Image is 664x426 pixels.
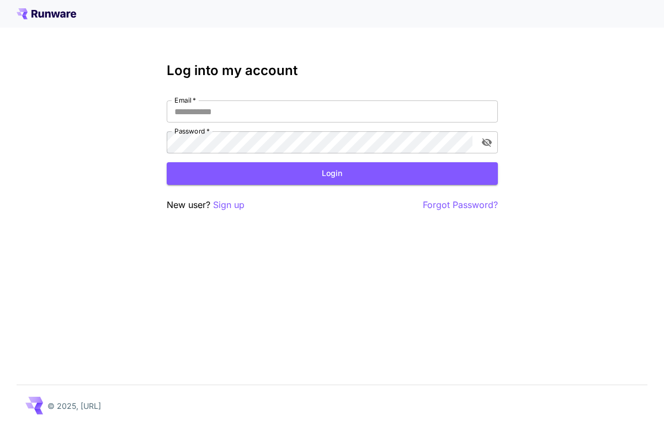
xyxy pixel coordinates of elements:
button: Forgot Password? [423,198,498,212]
label: Email [174,95,196,105]
h3: Log into my account [167,63,498,78]
button: toggle password visibility [477,132,497,152]
p: New user? [167,198,245,212]
label: Password [174,126,210,136]
button: Login [167,162,498,185]
p: © 2025, [URL] [47,400,101,412]
button: Sign up [213,198,245,212]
